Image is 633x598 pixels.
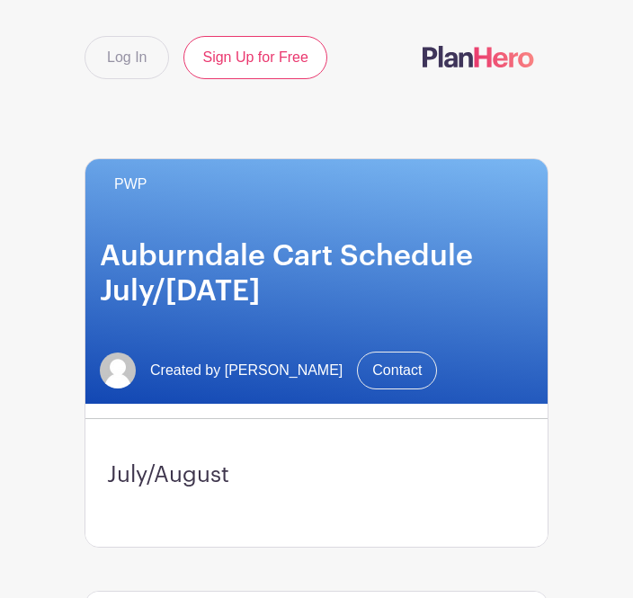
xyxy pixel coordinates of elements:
span: PWP [114,174,147,195]
h3: July/August [107,462,526,489]
img: default-ce2991bfa6775e67f084385cd625a349d9dcbb7a52a09fb2fda1e96e2d18dcdb.png [100,353,136,388]
a: Log In [85,36,169,79]
img: logo-507f7623f17ff9eddc593b1ce0a138ce2505c220e1c5a4e2b4648c50719b7d32.svg [423,46,534,67]
a: Sign Up for Free [183,36,326,79]
a: Contact [357,352,437,389]
h1: Auburndale Cart Schedule July/[DATE] [100,238,533,308]
span: Created by [PERSON_NAME] [150,360,343,381]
